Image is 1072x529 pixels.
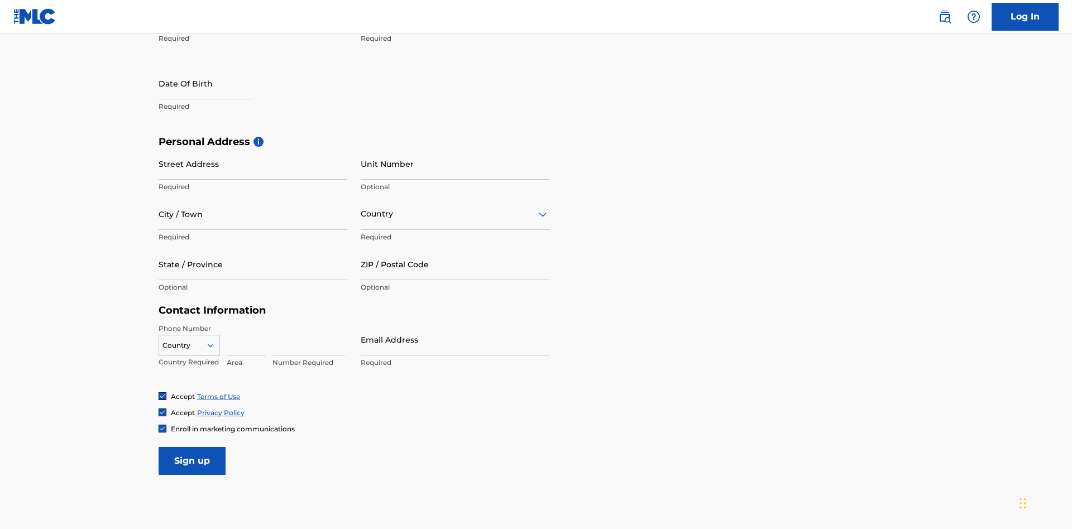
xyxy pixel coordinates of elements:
[361,232,549,242] p: Required
[253,137,264,147] span: i
[171,408,195,417] span: Accept
[272,358,345,368] p: Number Required
[197,392,240,401] a: Terms of Use
[159,447,226,475] input: Sign up
[938,10,951,23] img: search
[159,102,347,112] p: Required
[992,3,1059,31] a: Log In
[159,304,549,317] h5: Contact Information
[1016,475,1072,529] iframe: Chat Widget
[159,409,166,416] img: checkbox
[159,136,913,148] h5: Personal Address
[13,8,56,25] img: MLC Logo
[1020,487,1026,520] div: Drag
[963,6,985,28] div: Help
[171,425,295,433] span: Enroll in marketing communications
[361,33,549,44] p: Required
[967,10,980,23] img: help
[227,358,266,368] p: Area
[361,282,549,292] p: Optional
[159,232,347,242] p: Required
[159,425,166,432] img: checkbox
[159,282,347,292] p: Optional
[159,393,166,400] img: checkbox
[171,392,195,401] span: Accept
[934,6,956,28] a: Public Search
[197,408,245,417] a: Privacy Policy
[159,182,347,192] p: Required
[159,357,220,367] p: Country Required
[361,182,549,192] p: Optional
[361,358,549,368] p: Required
[159,33,347,44] p: Required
